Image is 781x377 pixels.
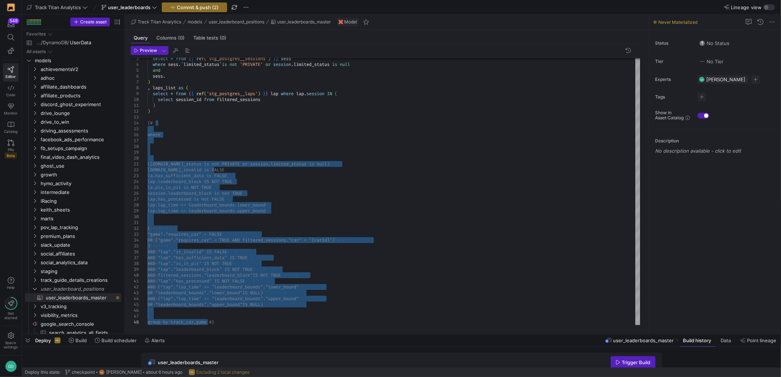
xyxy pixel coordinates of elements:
a: .../DynamoDB/UserData [25,38,122,47]
span: IS NULL) [242,290,263,296]
button: user_leaderboards_master [269,18,333,26]
span: user_leaderboards_master [158,359,219,365]
span: . [178,61,181,67]
p: No description available - click to edit [655,148,778,154]
div: 29 [131,208,139,214]
span: ) [148,79,150,85]
span: Columns [156,36,185,40]
div: 32 [131,225,139,231]
span: hymo_activity [41,179,120,188]
span: { [189,91,191,97]
span: } [263,91,265,97]
div: Press SPACE to select this row. [25,276,122,284]
div: 39 [131,266,139,272]
span: Table tests [193,36,226,40]
span: affiliate_products [41,92,120,100]
span: ) [153,102,155,108]
span: ds"."lower_bound" [255,284,299,290]
div: 37 [131,255,139,261]
span: AND "lap"."is_invalid" IS FALSE [148,249,227,255]
div: 41 [131,278,139,284]
span: track_guide_details_creations [41,276,120,284]
div: Press SPACE to select this row. [25,293,122,302]
span: ` [181,61,183,67]
span: Never Materialized [658,19,698,25]
div: Press SPACE to select this row. [25,214,122,223]
div: Press SPACE to select this row. [25,117,122,126]
div: Press SPACE to select this row. [25,126,122,135]
div: 42 [131,284,139,290]
a: https://storage.googleapis.com/y42-prod-data-exchange/images/4FGlnMhCNn9FsUVOuDzedKBoGBDO04HwCK1Z... [3,1,19,14]
span: OR "leaderboard_bounds"."lower_bound" [148,290,242,296]
span: Tags [655,94,692,100]
span: drive_to_win [41,118,120,126]
div: 548 [8,18,19,24]
span: PRs [8,148,14,152]
span: Build [75,337,87,343]
div: 7 [131,79,139,85]
button: Build history [680,334,716,347]
span: Deploy [35,337,51,343]
span: Get started [4,311,17,320]
span: where [281,91,294,97]
span: No Tier [699,59,724,64]
button: Alerts [141,334,168,347]
div: Press SPACE to select this row. [25,161,122,170]
span: AND "lap"."is_in_pit" IS NOT TRUE [148,261,232,266]
span: Code [6,93,15,97]
button: Build scheduler [92,334,140,347]
div: Press SPACE to select this row. [25,240,122,249]
span: Track Titan Analytics [35,4,81,10]
span: AND "lap"."leaderboard_block" IS NOT TRUE [148,266,253,272]
span: } [265,91,268,97]
div: Press SPACE to select this row. [25,38,122,47]
span: IN [327,91,332,97]
span: ref [196,91,204,97]
div: 18 [131,143,139,149]
button: GD [3,359,19,374]
span: or [265,61,271,67]
span: user_leaderboards_master [613,337,674,343]
span: 'stg_postgres__laps' [207,91,258,97]
span: "game"."requires_car" = FALSE [148,231,222,237]
span: [PERSON_NAME] [706,76,745,82]
span: and [153,67,160,73]
img: No tier [699,59,705,64]
span: la.has_sufficient_data is FALSE [148,173,227,179]
span: from [176,91,186,97]
span: Preview [140,48,157,53]
span: Alerts [151,337,165,343]
span: is [222,61,227,67]
div: 48 [131,319,139,325]
span: limited_status is null) [271,161,330,167]
img: https://storage.googleapis.com/y42-prod-data-exchange/images/4FGlnMhCNn9FsUVOuDzedKBoGBDO04HwCK1Z... [7,4,15,11]
span: lap [296,91,304,97]
div: Press SPACE to select this row. [25,153,122,161]
button: Track Titan Analytics [129,18,183,26]
div: Press SPACE to select this row. [25,205,122,214]
div: Press SPACE to select this row. [25,320,122,328]
span: Help [6,285,15,290]
div: 8 [131,85,139,91]
span: null [340,61,350,67]
div: 16 [131,132,139,138]
div: 28 [131,202,139,208]
span: select [153,91,168,97]
button: Help [3,274,19,293]
span: slack_update [41,241,120,249]
button: user_leaderboard_positions [207,18,266,26]
div: 5 [131,67,139,73]
span: achievementsV2 [41,65,120,74]
span: drive_lounge [41,109,120,117]
span: Track Titan Analytics [138,19,181,25]
a: Spacesettings [3,329,19,352]
span: Excluding 2 local changes [196,370,249,375]
span: Data [721,337,731,343]
div: Press SPACE to select this row. [25,144,122,153]
span: models [188,19,202,25]
span: models [35,56,120,65]
span: Query [134,36,148,40]
span: affiliate_dashboards [41,83,120,91]
button: Getstarted [3,294,19,323]
div: Press SPACE to select this row. [25,47,122,56]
